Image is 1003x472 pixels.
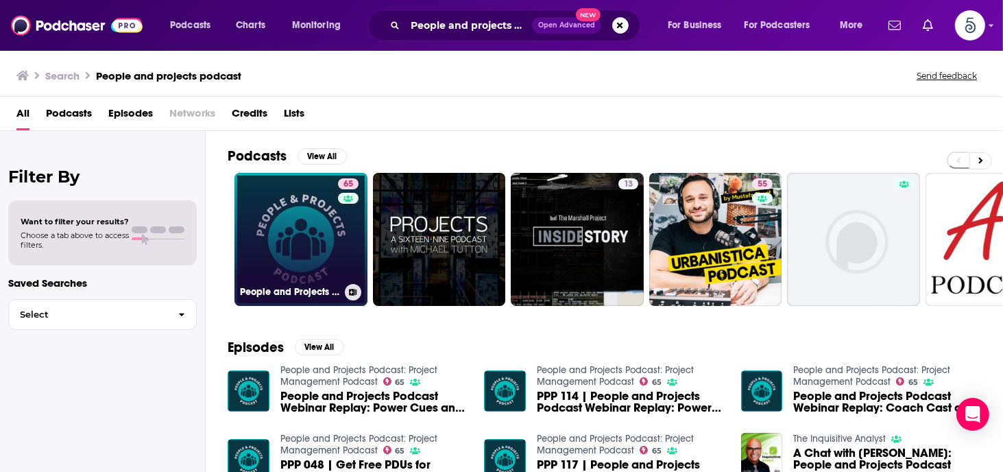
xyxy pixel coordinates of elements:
[395,379,404,386] span: 65
[511,173,644,306] a: 13
[169,102,215,130] span: Networks
[956,398,989,431] div: Open Intercom Messenger
[537,390,725,414] a: PPP 114 | People and Projects Podcast Webinar Replay: Power Cues and Invisibles
[955,10,985,40] img: User Profile
[484,370,526,412] img: PPP 114 | People and Projects Podcast Webinar Replay: Power Cues and Invisibles
[736,14,830,36] button: open menu
[45,69,80,82] h3: Search
[227,14,274,36] a: Charts
[338,178,359,189] a: 65
[240,286,339,298] h3: People and Projects Podcast: Project Management Podcast
[170,16,210,35] span: Podcasts
[741,370,783,412] img: People and Projects Podcast Webinar Replay: Coach Cast and Jim Johnson Interview
[758,178,767,191] span: 55
[537,433,694,456] a: People and Projects Podcast: Project Management Podcast
[576,8,601,21] span: New
[618,178,638,189] a: 13
[46,102,92,130] a: Podcasts
[840,16,863,35] span: More
[160,14,228,36] button: open menu
[913,70,981,82] button: Send feedback
[830,14,880,36] button: open menu
[624,178,633,191] span: 13
[640,377,662,386] a: 65
[298,148,347,165] button: View All
[232,102,267,130] a: Credits
[896,377,918,386] a: 65
[228,370,269,412] img: People and Projects Podcast Webinar Replay: Power Cues and Invisibles
[9,310,167,319] span: Select
[955,10,985,40] button: Show profile menu
[295,339,344,355] button: View All
[280,364,437,388] a: People and Projects Podcast: Project Management Podcast
[282,14,359,36] button: open menu
[532,17,601,34] button: Open AdvancedNew
[108,102,153,130] a: Episodes
[380,10,653,41] div: Search podcasts, credits, & more...
[917,14,939,37] a: Show notifications dropdown
[793,433,886,445] a: The Inquisitive Analyst
[228,339,284,356] h2: Episodes
[292,16,341,35] span: Monitoring
[343,178,353,191] span: 65
[236,16,265,35] span: Charts
[793,390,981,414] span: People and Projects Podcast Webinar Replay: Coach Cast and [PERSON_NAME] Interview
[492,178,500,300] div: 0
[373,173,506,306] a: 0
[538,22,595,29] span: Open Advanced
[21,231,129,250] span: Choose a tab above to access filters.
[640,446,662,454] a: 65
[745,16,810,35] span: For Podcasters
[395,448,404,454] span: 65
[8,167,197,187] h2: Filter By
[668,16,722,35] span: For Business
[16,102,29,130] a: All
[11,12,143,38] img: Podchaser - Follow, Share and Rate Podcasts
[649,173,782,306] a: 55
[383,446,405,454] a: 65
[652,379,662,386] span: 65
[955,10,985,40] span: Logged in as Spiral5-G2
[383,377,405,386] a: 65
[793,447,981,471] span: A Chat with [PERSON_NAME]: People and Projects Podcast
[658,14,739,36] button: open menu
[96,69,241,82] h3: People and projects podcast
[793,390,981,414] a: People and Projects Podcast Webinar Replay: Coach Cast and Jim Johnson Interview
[405,14,532,36] input: Search podcasts, credits, & more...
[793,364,950,388] a: People and Projects Podcast: Project Management Podcast
[228,147,287,165] h2: Podcasts
[883,14,906,37] a: Show notifications dropdown
[21,217,129,226] span: Want to filter your results?
[537,364,694,388] a: People and Projects Podcast: Project Management Podcast
[793,447,981,471] a: A Chat with Andy Kaufman: People and Projects Podcast
[8,299,197,330] button: Select
[8,276,197,290] p: Saved Searches
[280,390,468,414] a: People and Projects Podcast Webinar Replay: Power Cues and Invisibles
[228,147,347,165] a: PodcastsView All
[280,433,437,456] a: People and Projects Podcast: Project Management Podcast
[284,102,304,130] a: Lists
[228,339,344,356] a: EpisodesView All
[234,173,367,306] a: 65People and Projects Podcast: Project Management Podcast
[908,379,918,386] span: 65
[652,448,662,454] span: 65
[752,178,773,189] a: 55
